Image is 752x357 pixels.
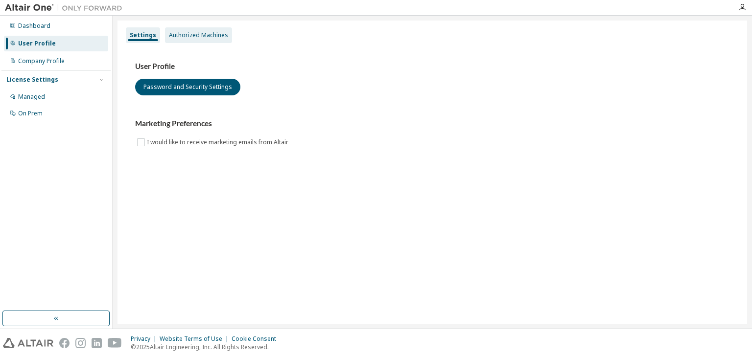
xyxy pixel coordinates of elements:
[232,335,282,343] div: Cookie Consent
[5,3,127,13] img: Altair One
[75,338,86,348] img: instagram.svg
[135,79,240,95] button: Password and Security Settings
[131,343,282,351] p: © 2025 Altair Engineering, Inc. All Rights Reserved.
[18,93,45,101] div: Managed
[18,57,65,65] div: Company Profile
[160,335,232,343] div: Website Terms of Use
[59,338,70,348] img: facebook.svg
[135,119,729,129] h3: Marketing Preferences
[169,31,228,39] div: Authorized Machines
[3,338,53,348] img: altair_logo.svg
[6,76,58,84] div: License Settings
[131,335,160,343] div: Privacy
[18,40,56,47] div: User Profile
[147,136,290,148] label: I would like to receive marketing emails from Altair
[108,338,122,348] img: youtube.svg
[130,31,156,39] div: Settings
[92,338,102,348] img: linkedin.svg
[18,22,50,30] div: Dashboard
[18,110,43,117] div: On Prem
[135,62,729,71] h3: User Profile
